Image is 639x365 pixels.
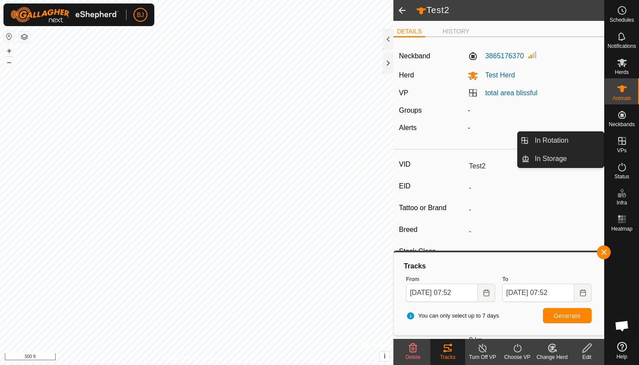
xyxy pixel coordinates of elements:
[500,353,535,361] div: Choose VP
[518,132,604,149] li: In Rotation
[416,5,604,16] h2: Test2
[399,246,466,257] label: Stock Class
[406,275,496,284] label: From
[399,51,430,61] label: Neckband
[4,57,14,67] button: –
[399,181,466,192] label: EID
[465,353,500,361] div: Turn Off VP
[399,124,417,131] label: Alerts
[439,27,473,36] li: HISTORY
[616,354,627,359] span: Help
[464,105,602,116] div: -
[529,150,604,167] a: In Storage
[609,313,635,339] div: Open chat
[608,44,636,49] span: Notifications
[399,89,408,97] label: VP
[615,70,629,75] span: Herds
[399,224,466,235] label: Breed
[611,226,632,231] span: Heatmap
[502,275,592,284] label: To
[535,154,567,164] span: In Storage
[529,132,604,149] a: In Rotation
[10,7,119,23] img: Gallagher Logo
[393,27,425,37] li: DETAILS
[478,284,495,302] button: Choose Date
[478,71,515,79] span: Test Herd
[399,202,466,214] label: Tattoo or Brand
[468,51,524,61] label: 3865176370
[535,353,569,361] div: Change Herd
[399,107,422,114] label: Groups
[527,50,538,60] img: Signal strength
[605,338,639,363] a: Help
[554,312,581,319] span: Generate
[137,10,144,20] span: BJ
[617,148,626,153] span: VPs
[399,71,414,79] label: Herd
[612,96,631,101] span: Animals
[535,135,568,146] span: In Rotation
[380,352,389,361] button: i
[384,352,386,360] span: i
[609,122,635,127] span: Neckbands
[406,354,421,360] span: Delete
[406,311,499,320] span: You can only select up to 7 days
[430,353,465,361] div: Tracks
[464,123,602,133] div: -
[4,46,14,56] button: +
[205,354,231,362] a: Contact Us
[543,308,592,323] button: Generate
[574,284,592,302] button: Choose Date
[569,353,604,361] div: Edit
[518,150,604,167] li: In Storage
[162,354,195,362] a: Privacy Policy
[485,89,537,97] a: total area blissful
[609,17,634,23] span: Schedules
[616,200,627,205] span: Infra
[399,159,466,170] label: VID
[19,32,30,42] button: Map Layers
[403,261,595,271] div: Tracks
[4,31,14,42] button: Reset Map
[614,174,629,179] span: Status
